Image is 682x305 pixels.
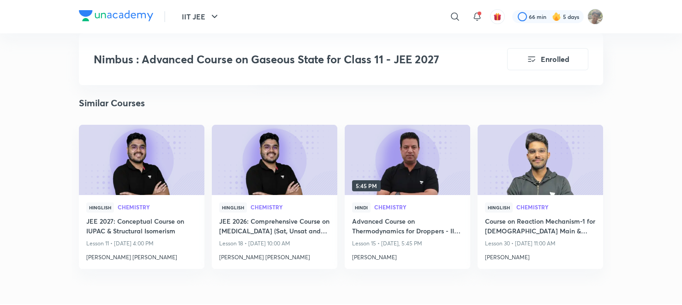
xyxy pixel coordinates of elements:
img: new-thumbnail [476,124,604,196]
a: JEE 2027: Conceptual Course on IUPAC & Structural Isomerism [86,216,197,238]
a: Chemistry [251,204,330,211]
span: Hinglish [219,202,247,213]
span: 5:45 PM [352,180,381,191]
a: JEE 2026: Comprehensive Course on [MEDICAL_DATA] (Sat, Unsat and Aromatic) [219,216,330,238]
button: Enrolled [507,48,588,70]
a: Chemistry [516,204,596,211]
a: Chemistry [374,204,463,211]
a: [PERSON_NAME] [485,250,596,262]
p: Lesson 15 • [DATE], 5:45 PM [352,238,463,250]
span: Chemistry [118,204,197,210]
a: Chemistry [118,204,197,211]
img: new-thumbnail [343,124,471,196]
p: Lesson 18 • [DATE] 10:00 AM [219,238,330,250]
a: Advanced Course on Thermodynamics for Droppers - IIT JEE 2026 [352,216,463,238]
a: new-thumbnail [478,125,603,195]
span: Hinglish [485,202,513,213]
a: [PERSON_NAME] [352,250,463,262]
img: new-thumbnail [210,124,338,196]
span: Chemistry [251,204,330,210]
a: [PERSON_NAME] [PERSON_NAME] [219,250,330,262]
a: new-thumbnail [79,125,204,195]
span: Chemistry [516,204,596,210]
h2: Similar Courses [79,96,145,110]
button: avatar [490,9,505,24]
a: new-thumbnail [212,125,337,195]
span: Hinglish [86,202,114,213]
span: Chemistry [374,204,463,210]
p: Lesson 30 • [DATE] 11:00 AM [485,238,596,250]
img: avatar [493,12,502,21]
button: IIT JEE [176,7,226,26]
p: Lesson 11 • [DATE] 4:00 PM [86,238,197,250]
span: Hindi [352,202,371,213]
img: streak [552,12,561,21]
img: Company Logo [79,10,153,21]
a: [PERSON_NAME] [PERSON_NAME] [86,250,197,262]
a: Course on Reaction Mechanism-1 for [DEMOGRAPHIC_DATA] Main & Advanced 2026 [485,216,596,238]
h3: Nimbus : Advanced Course on Gaseous State for Class 11 - JEE 2027 [94,53,455,66]
a: new-thumbnail5:45 PM [345,125,470,195]
img: new-thumbnail [78,124,205,196]
a: Company Logo [79,10,153,24]
img: Shashwat Mathur [587,9,603,24]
